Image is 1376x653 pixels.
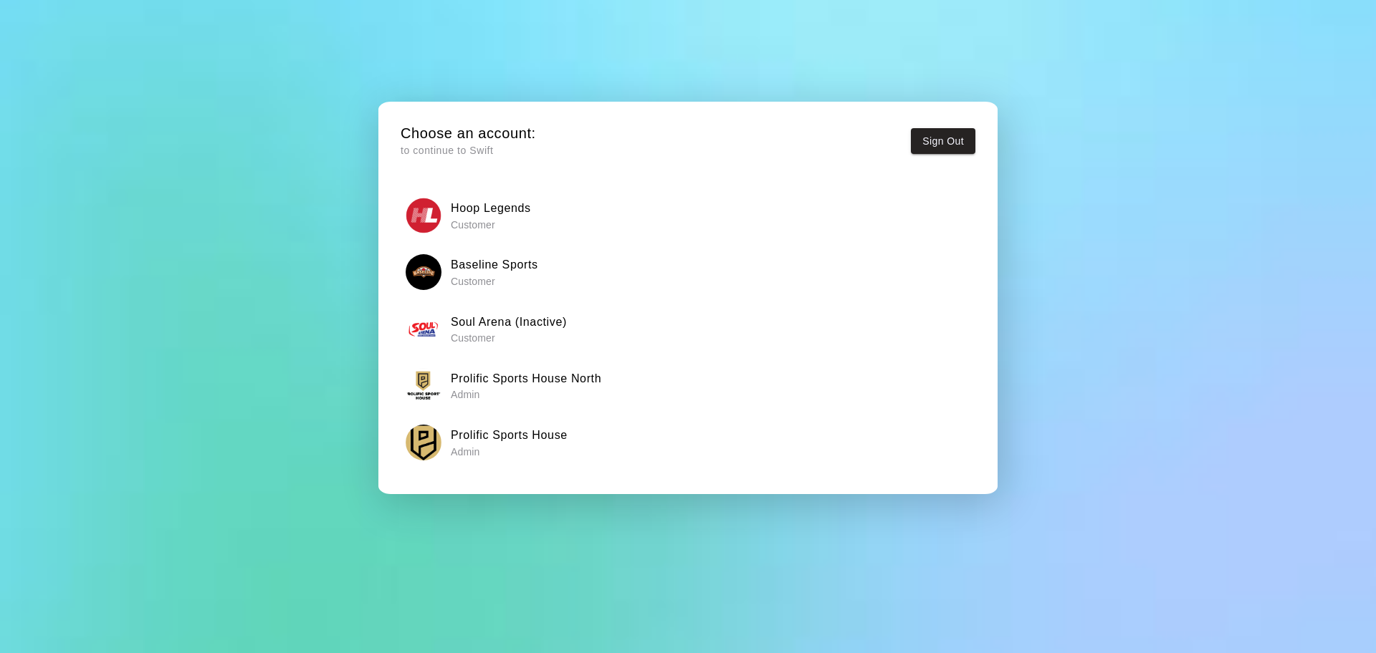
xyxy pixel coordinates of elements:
img: Hoop Legends [406,198,441,233]
img: Prolific Sports House [406,425,441,460]
p: Admin [451,387,601,402]
img: Soul Arena [406,311,441,347]
h6: Hoop Legends [451,199,531,218]
h6: Soul Arena (Inactive) [451,313,567,332]
button: Hoop LegendsHoop Legends Customer [401,193,975,238]
button: Prolific Sports HouseProlific Sports House Admin [401,420,975,465]
p: Customer [451,274,538,289]
p: Admin [451,445,568,459]
h6: Prolific Sports House North [451,369,601,388]
img: Prolific Sports House North [406,368,441,404]
h6: Baseline Sports [451,256,538,274]
img: Baseline Sports [406,254,441,290]
button: Baseline SportsBaseline Sports Customer [401,249,975,294]
h6: Prolific Sports House [451,426,568,445]
p: Customer [451,331,567,345]
p: to continue to Swift [401,143,536,158]
button: Sign Out [911,128,975,155]
p: Customer [451,218,531,232]
button: Prolific Sports House NorthProlific Sports House North Admin [401,363,975,408]
h5: Choose an account: [401,124,536,143]
button: Soul ArenaSoul Arena (Inactive)Customer [401,306,975,352]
